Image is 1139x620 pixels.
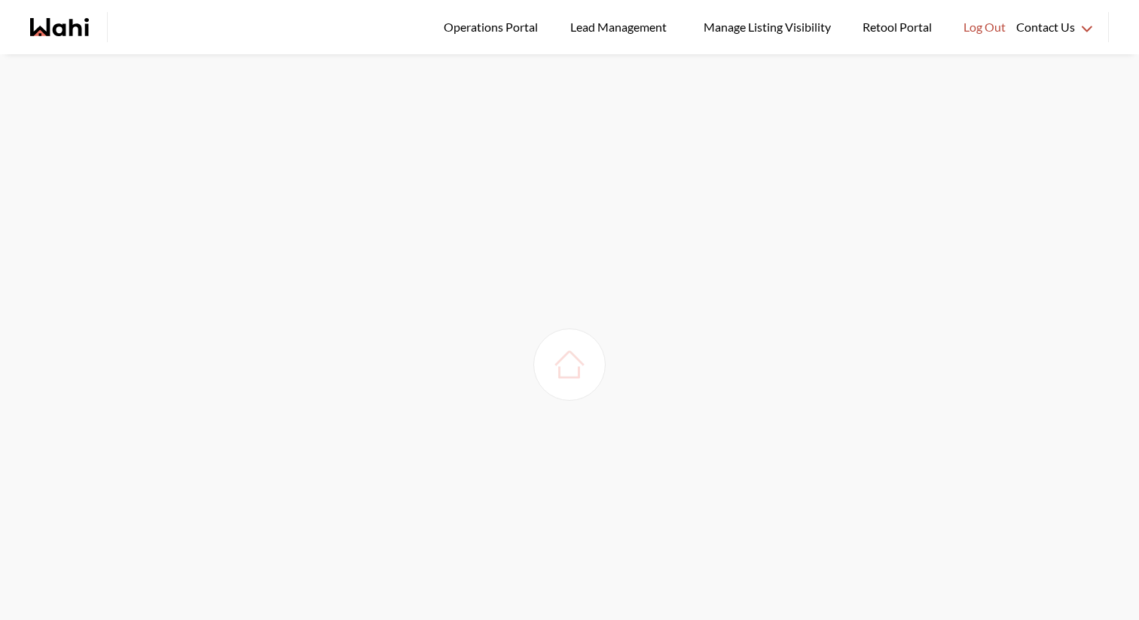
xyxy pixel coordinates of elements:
[30,18,89,36] a: Wahi homepage
[963,17,1006,37] span: Log Out
[444,17,543,37] span: Operations Portal
[570,17,672,37] span: Lead Management
[548,344,591,386] img: loading house image
[699,17,835,37] span: Manage Listing Visibility
[863,17,936,37] span: Retool Portal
